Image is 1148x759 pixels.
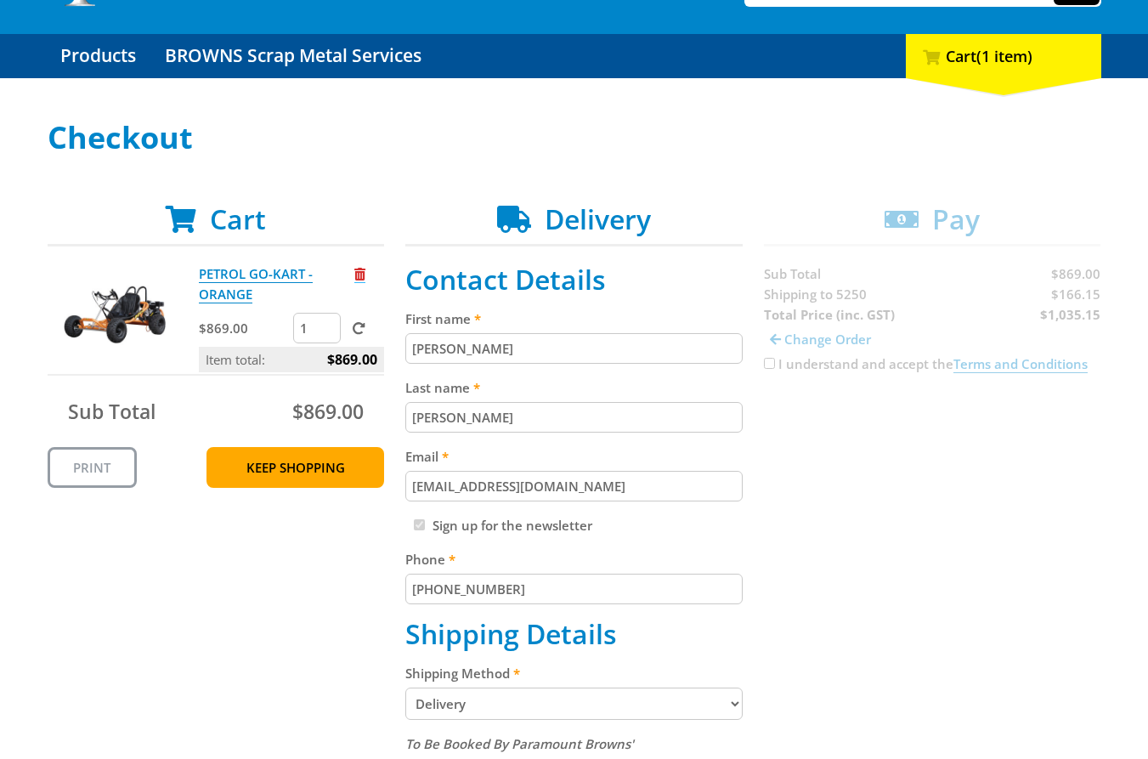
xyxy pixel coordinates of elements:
label: Email [405,446,743,467]
a: Keep Shopping [206,447,384,488]
label: Shipping Method [405,663,743,683]
p: $869.00 [199,318,290,338]
input: Please enter your last name. [405,402,743,433]
a: Go to the BROWNS Scrap Metal Services page [152,34,434,78]
input: Please enter your first name. [405,333,743,364]
input: Please enter your email address. [405,471,743,501]
span: Delivery [545,201,651,237]
label: First name [405,309,743,329]
h2: Contact Details [405,263,743,296]
div: Cart [906,34,1101,78]
span: Cart [210,201,266,237]
em: To Be Booked By Paramount Browns' [405,735,634,752]
p: Item total: [199,347,384,372]
label: Sign up for the newsletter [433,517,592,534]
a: Go to the Products page [48,34,149,78]
a: PETROL GO-KART - ORANGE [199,265,313,303]
span: $869.00 [292,398,364,425]
label: Last name [405,377,743,398]
input: Please enter your telephone number. [405,574,743,604]
span: Sub Total [68,398,156,425]
h1: Checkout [48,121,1101,155]
span: (1 item) [976,46,1032,66]
label: Phone [405,549,743,569]
select: Please select a shipping method. [405,688,743,720]
h2: Shipping Details [405,618,743,650]
a: Print [48,447,137,488]
span: $869.00 [327,347,377,372]
img: PETROL GO-KART - ORANGE [64,263,166,365]
a: Remove from cart [354,265,365,283]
